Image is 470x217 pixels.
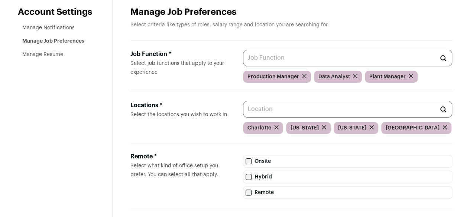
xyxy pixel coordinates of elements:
[338,124,366,132] span: [US_STATE]
[130,152,231,161] div: Remote *
[130,50,231,59] div: Job Function *
[247,73,299,80] span: Production Manager
[130,163,218,177] span: Select what kind of office setup you prefer. You can select all that apply.
[243,101,452,118] input: Location
[318,73,350,80] span: Data Analyst
[247,124,271,132] span: Charlotte
[22,25,75,30] a: Manage Notifications
[22,39,84,44] a: Manage Job Preferences
[130,61,224,75] span: Select job functions that apply to your experience
[243,50,452,66] input: Job Function
[130,112,227,117] span: Select the locations you wish to work in
[369,73,406,80] span: Plant Manager
[130,21,452,29] p: Select criteria like types of roles, salary range and location you are searching for.
[243,186,452,199] label: Remote
[130,6,452,18] h1: Manage Job Preferences
[243,171,452,183] label: Hybrid
[246,174,252,180] input: Hybrid
[291,124,319,132] span: [US_STATE]
[18,6,94,18] header: Account Settings
[22,52,63,57] a: Manage Resume
[246,190,252,195] input: Remote
[130,101,231,110] div: Locations *
[243,155,452,168] label: Onsite
[386,124,440,132] span: [GEOGRAPHIC_DATA]
[246,158,252,164] input: Onsite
